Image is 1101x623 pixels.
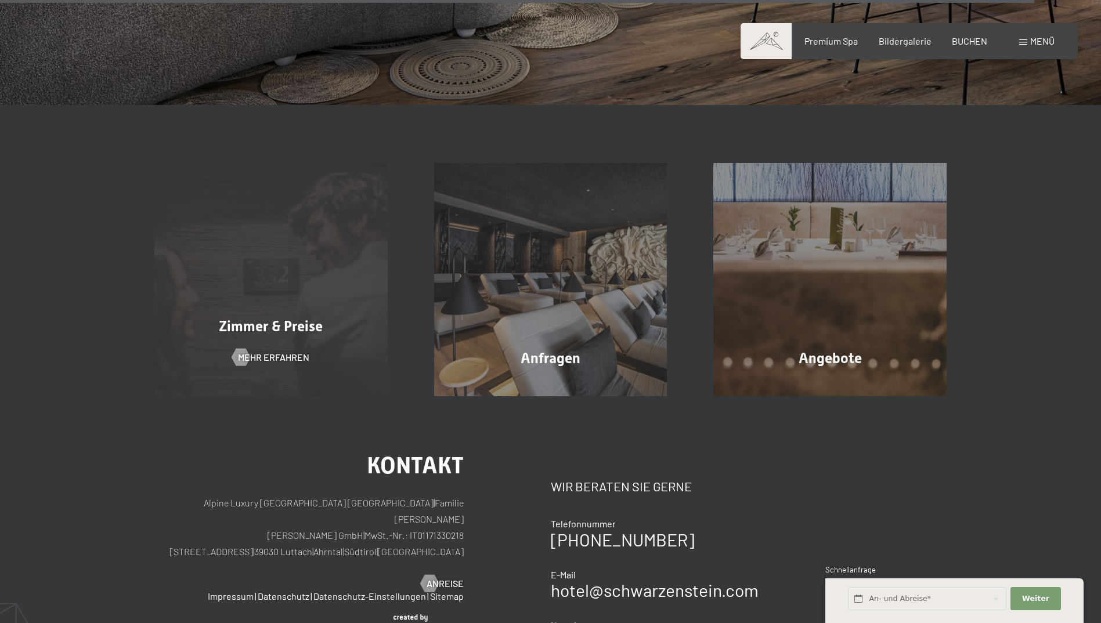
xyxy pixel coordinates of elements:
[377,546,378,557] span: |
[208,591,254,602] a: Impressum
[238,351,309,364] span: Mehr erfahren
[367,452,464,479] span: Kontakt
[363,530,364,541] span: |
[255,591,257,602] span: |
[312,546,313,557] span: |
[825,565,876,574] span: Schnellanfrage
[551,569,576,580] span: E-Mail
[690,163,970,396] a: Neuheiten im Schwarzenstein Angebote
[343,546,344,557] span: |
[434,497,435,508] span: |
[430,591,464,602] a: Sitemap
[521,350,580,367] span: Anfragen
[1022,593,1049,604] span: Weiter
[154,495,464,560] p: Alpine Luxury [GEOGRAPHIC_DATA] [GEOGRAPHIC_DATA] Familie [PERSON_NAME] [PERSON_NAME] GmbH MwSt.-...
[551,479,692,494] span: Wir beraten Sie gerne
[551,518,616,529] span: Telefonnummer
[952,35,987,46] a: BUCHEN
[551,579,759,600] a: hotel@schwarzenstein.com
[311,591,312,602] span: |
[1030,35,1055,46] span: Menü
[258,591,309,602] a: Datenschutz
[1010,587,1060,611] button: Weiter
[551,529,694,550] a: [PHONE_NUMBER]
[427,591,429,602] span: |
[879,35,932,46] a: Bildergalerie
[427,577,464,590] span: Anreise
[421,577,464,590] a: Anreise
[313,591,426,602] a: Datenschutz-Einstellungen
[411,163,691,396] a: Neuheiten im Schwarzenstein Anfragen
[804,35,858,46] a: Premium Spa
[253,546,254,557] span: |
[219,318,323,335] span: Zimmer & Preise
[131,163,411,396] a: Neuheiten im Schwarzenstein Zimmer & Preise Mehr erfahren
[799,350,862,367] span: Angebote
